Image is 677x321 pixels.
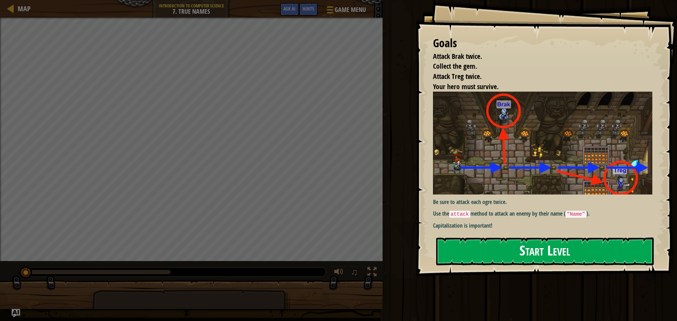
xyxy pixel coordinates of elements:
[433,198,658,206] p: Be sure to attack each ogre twice.
[433,72,482,81] span: Attack Treg twice.
[303,5,314,12] span: Hints
[18,4,31,13] span: Map
[321,3,370,19] button: Game Menu
[436,237,654,265] button: Start Level
[449,211,470,218] code: attack
[335,5,366,14] span: Game Menu
[433,92,658,195] img: True names
[566,211,587,218] code: "Name"
[349,266,361,280] button: ♫
[433,222,658,230] p: Capitalization is important!
[351,267,358,277] span: ♫
[433,61,477,71] span: Collect the gem.
[424,51,651,62] li: Attack Brak twice.
[283,5,295,12] span: Ask AI
[14,4,31,13] a: Map
[332,266,346,280] button: Adjust volume
[365,266,379,280] button: Toggle fullscreen
[12,309,20,317] button: Ask AI
[433,35,652,51] div: Goals
[424,61,651,72] li: Collect the gem.
[433,51,482,61] span: Attack Brak twice.
[424,72,651,82] li: Attack Treg twice.
[424,82,651,92] li: Your hero must survive.
[433,82,499,91] span: Your hero must survive.
[433,210,658,218] p: Use the method to attack an enemy by their name ( ).
[280,3,299,16] button: Ask AI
